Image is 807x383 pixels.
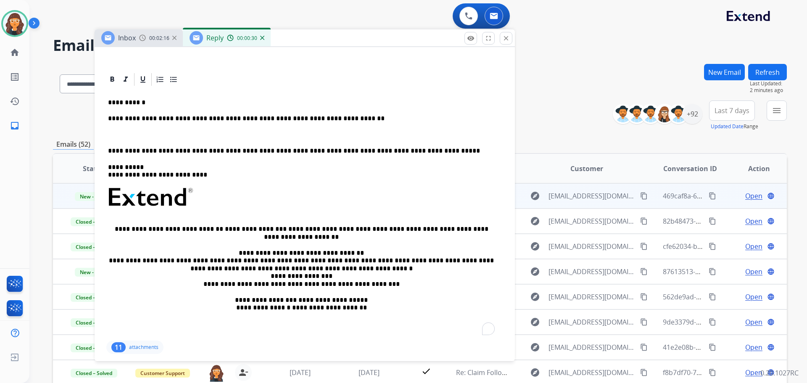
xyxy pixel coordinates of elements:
mat-icon: content_copy [640,268,648,275]
mat-icon: remove_red_eye [467,34,475,42]
mat-icon: content_copy [640,318,648,326]
mat-icon: language [767,217,775,225]
mat-icon: explore [530,191,540,201]
span: Closed – Solved [71,318,117,327]
mat-icon: language [767,243,775,250]
mat-icon: explore [530,216,540,226]
mat-icon: explore [530,317,540,327]
span: Open [745,191,762,201]
mat-icon: content_copy [709,343,716,351]
mat-icon: content_copy [709,192,716,200]
span: Open [745,267,762,277]
span: Reply [206,33,224,42]
mat-icon: content_copy [709,268,716,275]
span: 41e2e08b-8afa-42df-99d8-36ca0e76c9ff [663,343,786,352]
span: [EMAIL_ADDRESS][DOMAIN_NAME] [549,342,635,352]
span: New - Reply [75,192,113,201]
span: Conversation ID [663,164,717,174]
span: [EMAIL_ADDRESS][DOMAIN_NAME] [549,191,635,201]
mat-icon: content_copy [709,369,716,376]
mat-icon: check [421,366,431,376]
span: 00:00:30 [237,35,257,42]
span: [EMAIL_ADDRESS][DOMAIN_NAME] [549,367,635,378]
span: Open [745,241,762,251]
img: avatar [3,12,26,35]
span: Closed – Solved [71,243,117,251]
mat-icon: language [767,343,775,351]
mat-icon: content_copy [640,343,648,351]
mat-icon: language [767,192,775,200]
mat-icon: language [767,318,775,326]
mat-icon: inbox [10,121,20,131]
mat-icon: content_copy [640,217,648,225]
span: New - Reply [75,268,113,277]
mat-icon: content_copy [640,369,648,376]
p: Emails (52) [53,139,94,150]
span: Status [83,164,105,174]
span: Open [745,367,762,378]
span: 87613513-4127-463a-a324-6439f06013bc [663,267,791,276]
mat-icon: fullscreen [485,34,492,42]
mat-icon: explore [530,367,540,378]
mat-icon: person_remove [238,367,248,378]
span: Customer [570,164,603,174]
mat-icon: content_copy [640,293,648,301]
mat-icon: close [502,34,510,42]
th: Action [718,154,787,183]
mat-icon: language [767,268,775,275]
mat-icon: content_copy [709,293,716,301]
mat-icon: explore [530,292,540,302]
div: Ordered List [154,73,166,86]
span: Customer Support [135,369,190,378]
span: Closed – Solved [71,293,117,302]
span: [EMAIL_ADDRESS][DOMAIN_NAME] [549,241,635,251]
span: Open [745,216,762,226]
div: To enrich screen reader interactions, please activate Accessibility in Grammarly extension settings [105,87,505,339]
span: [EMAIL_ADDRESS][DOMAIN_NAME] [549,216,635,226]
mat-icon: home [10,48,20,58]
div: Bold [106,73,119,86]
mat-icon: explore [530,241,540,251]
span: 469caf8a-6e80-4261-b2ea-d2bb7154f654 [663,191,790,201]
mat-icon: explore [530,342,540,352]
button: Updated Date [711,123,744,130]
mat-icon: content_copy [709,318,716,326]
mat-icon: language [767,293,775,301]
mat-icon: menu [772,106,782,116]
div: 11 [111,342,126,352]
span: [DATE] [290,368,311,377]
span: [EMAIL_ADDRESS][DOMAIN_NAME] [549,267,635,277]
span: 82b48473-d6ac-4e3e-8978-39e3b7a213c2 [663,217,793,226]
span: [DATE] [359,368,380,377]
mat-icon: history [10,96,20,106]
span: [EMAIL_ADDRESS][DOMAIN_NAME] [549,317,635,327]
span: Closed – Solved [71,217,117,226]
div: Italic [119,73,132,86]
mat-icon: content_copy [709,243,716,250]
span: 9de3379d-c581-4f2a-91e8-a10f826da6ea [663,317,790,327]
span: Open [745,342,762,352]
span: Inbox [118,33,136,42]
h2: Emails [53,37,787,54]
span: Closed – Solved [71,343,117,352]
mat-icon: content_copy [640,243,648,250]
span: 00:02:16 [149,35,169,42]
span: Open [745,292,762,302]
span: cfe62034-b755-410a-81a8-fb7855d70a60 [663,242,790,251]
span: 562de9ad-45a0-4337-8963-a5159529d35e [663,292,794,301]
span: Re: Claim Follow-Up [456,368,518,377]
span: Open [745,317,762,327]
mat-icon: list_alt [10,72,20,82]
div: +92 [682,104,702,124]
button: Last 7 days [709,100,755,121]
span: Last Updated: [750,80,787,87]
span: 2 minutes ago [750,87,787,94]
div: Underline [137,73,149,86]
mat-icon: content_copy [640,192,648,200]
button: New Email [704,64,745,80]
span: Range [711,123,758,130]
div: Bullet List [167,73,180,86]
span: Last 7 days [715,109,749,112]
mat-icon: explore [530,267,540,277]
p: attachments [129,344,158,351]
